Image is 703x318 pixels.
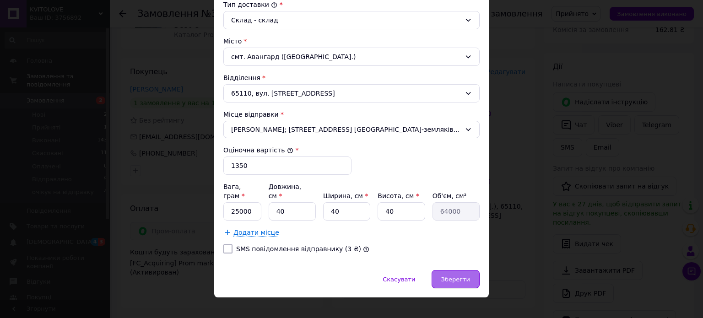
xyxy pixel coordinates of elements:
[269,183,302,199] label: Довжина, см
[223,110,480,119] div: Місце відправки
[223,37,480,46] div: Місто
[231,125,461,134] span: [PERSON_NAME]; [STREET_ADDRESS] [GEOGRAPHIC_DATA]-земляків, 34
[323,192,368,199] label: Ширина, см
[233,229,279,237] span: Додати місце
[223,48,480,66] div: смт. Авангард ([GEOGRAPHIC_DATA].)
[441,276,470,283] span: Зберегти
[223,73,480,82] div: Відділення
[223,84,480,102] div: 65110, вул. [STREET_ADDRESS]
[231,15,461,25] div: Склад - склад
[223,146,293,154] label: Оціночна вартість
[378,192,419,199] label: Висота, см
[433,191,480,200] div: Об'єм, см³
[236,245,361,253] label: SMS повідомлення відправнику (3 ₴)
[383,276,415,283] span: Скасувати
[223,183,245,199] label: Вага, грам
